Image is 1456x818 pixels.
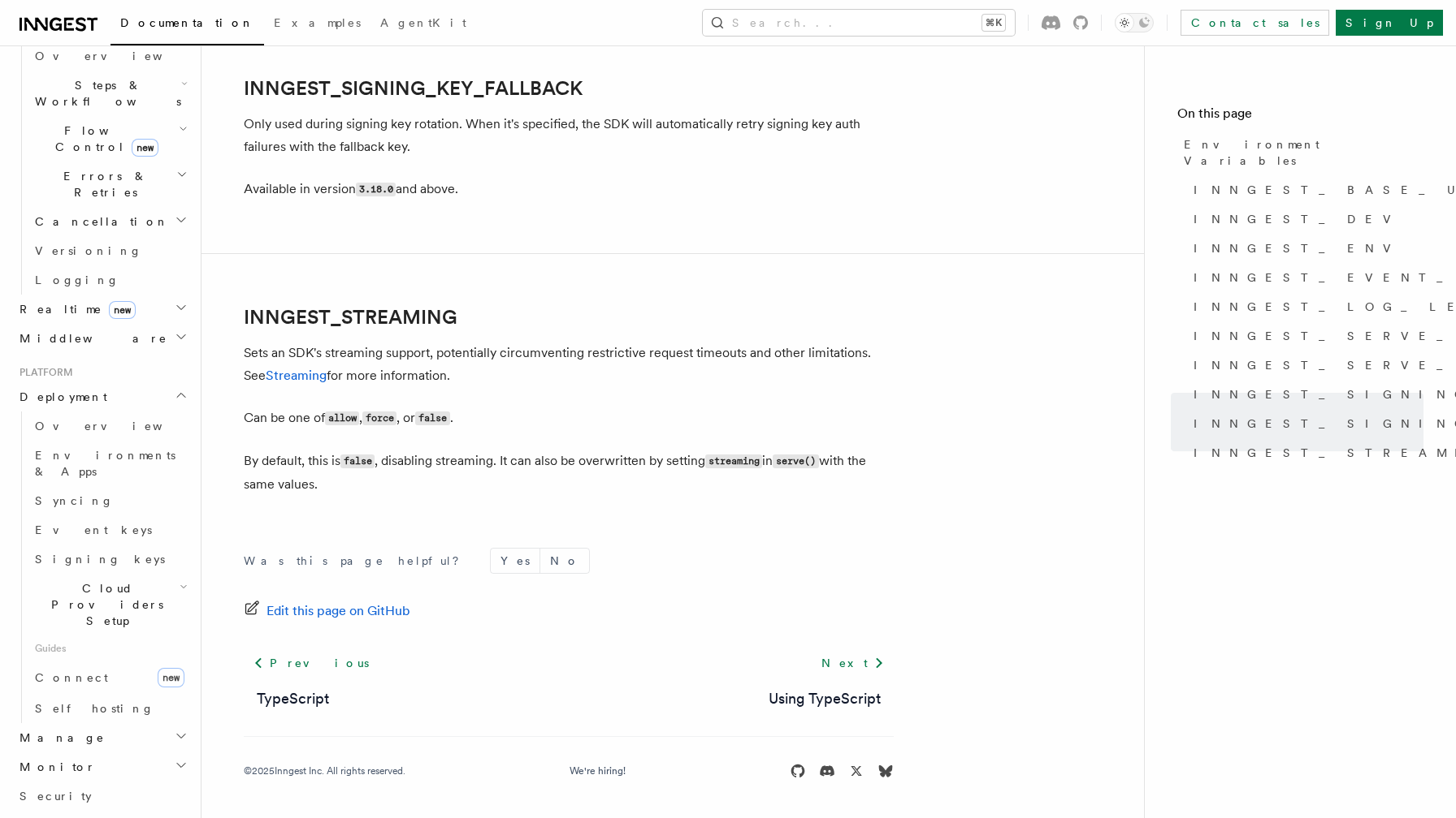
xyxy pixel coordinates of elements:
span: Cancellation [28,213,169,230]
a: INNGEST_EVENT_KEY [1187,263,1423,292]
a: Security [13,781,191,811]
span: AgentKit [380,16,466,29]
button: Yes [491,549,539,573]
span: Signing keys [35,553,165,566]
a: Overview [28,411,191,441]
a: Next [812,648,894,678]
code: false [415,411,449,425]
button: Cloud Providers Setup [28,574,191,635]
span: Syncing [35,494,114,507]
span: new [132,139,158,157]
span: Event keys [35,523,152,536]
span: Versioning [35,244,142,257]
code: 3.18.0 [356,183,396,196]
a: INNGEST_SIGNING_KEY [1187,380,1423,409]
button: Search...⌘K [703,10,1015,36]
a: Contact sales [1181,10,1329,36]
a: Connectnew [28,661,191,694]
span: Deployment [13,389,107,405]
a: INNGEST_ENV [1187,234,1423,263]
code: force [362,411,396,425]
span: Manage [13,730,105,746]
p: Sets an SDK's streaming support, potentially circumventing restrictive request timeouts and other... [244,342,894,387]
a: Syncing [28,486,191,515]
span: INNGEST_DEV [1194,211,1401,227]
span: Documentation [120,16,254,29]
div: Inngest Functions [13,41,191,295]
span: Overview [35,50,202,62]
button: Realtimenew [13,295,191,324]
span: Connect [35,671,108,684]
span: Security [19,790,92,803]
p: Only used during signing key rotation. When it's specified, the SDK will automatically retry sign... [244,113,894,158]
a: Overview [28,41,191,71]
p: By default, this is , disabling streaming. It can also be overwritten by setting in with the same... [244,450,894,496]
a: Environment Variables [1177,130,1423,175]
a: Versioning [28,236,191,265]
a: INNGEST_DEV [1187,204,1423,234]
span: new [109,301,136,319]
a: Self hosting [28,694,191,723]
a: Environments & Apps [28,441,191,486]
a: Signing keys [28,545,191,574]
span: Middleware [13,330,167,347]
span: Flow Control [28,123,179,155]
a: INNGEST_SERVE_PATH [1187,351,1423,380]
p: Can be one of , , or . [244,407,894,430]
button: Monitor [13,752,191,781]
button: Manage [13,723,191,752]
a: Previous [244,648,378,678]
span: Edit this page on GitHub [266,600,410,622]
span: Environment Variables [1184,136,1423,169]
a: We're hiring! [570,764,626,777]
span: Examples [274,16,361,29]
code: streaming [705,454,762,468]
p: Available in version and above. [244,178,894,201]
a: Event keys [28,515,191,545]
a: Streaming [266,368,327,383]
button: Middleware [13,324,191,353]
code: allow [325,411,359,425]
span: Steps & Workflows [28,77,181,110]
span: Overview [35,420,202,433]
span: Errors & Retries [28,168,176,200]
button: Errors & Retries [28,161,191,207]
button: Toggle dark mode [1115,13,1154,32]
span: Environments & Apps [35,449,175,478]
button: Flow Controlnew [28,116,191,161]
a: AgentKit [370,5,476,44]
button: Deployment [13,382,191,411]
span: Logging [35,273,119,286]
a: INNGEST_BASE_URL [1187,175,1423,204]
span: Monitor [13,759,96,775]
a: INNGEST_SERVE_HOST [1187,321,1423,351]
span: Platform [13,366,73,379]
span: INNGEST_ENV [1194,240,1401,256]
p: Was this page helpful? [244,553,470,569]
a: INNGEST_STREAMING [244,306,457,329]
button: Steps & Workflows [28,71,191,116]
a: Using TypeScript [769,687,881,710]
a: Logging [28,265,191,295]
code: false [340,454,375,468]
a: Documentation [110,5,264,45]
button: Cancellation [28,207,191,236]
span: Guides [28,635,191,661]
button: No [540,549,589,573]
kbd: ⌘K [982,15,1005,31]
a: INNGEST_SIGNING_KEY_FALLBACK [1187,409,1423,438]
a: INNGEST_STREAMING [1187,438,1423,467]
h4: On this page [1177,104,1423,130]
code: serve() [773,454,818,468]
a: INNGEST_LOG_LEVEL [1187,292,1423,321]
a: INNGEST_SIGNING_KEY_FALLBACK [244,77,583,100]
a: Examples [264,5,370,44]
span: Self hosting [35,702,154,715]
a: TypeScript [257,687,329,710]
a: Sign Up [1336,10,1443,36]
span: Cloud Providers Setup [28,580,180,629]
span: new [158,668,184,687]
div: Deployment [13,411,191,723]
div: © 2025 Inngest Inc. All rights reserved. [244,764,405,777]
span: Realtime [13,301,136,317]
